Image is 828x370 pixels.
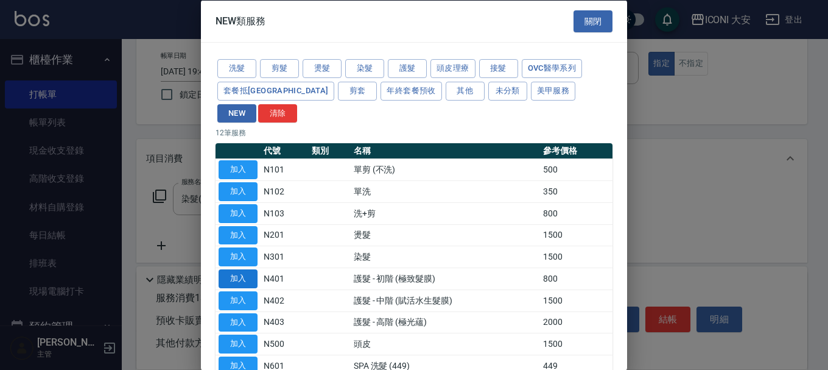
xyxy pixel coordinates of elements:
[351,180,540,202] td: 單洗
[219,160,258,179] button: 加入
[351,158,540,180] td: 單剪 (不洗)
[261,202,309,224] td: N103
[217,81,334,100] button: 套餐抵[GEOGRAPHIC_DATA]
[258,104,297,123] button: 清除
[217,59,256,78] button: 洗髮
[540,246,612,268] td: 1500
[351,268,540,290] td: 護髮 - 初階 (極致髮膜)
[216,15,265,27] span: NEW類服務
[345,59,384,78] button: 染髮
[351,224,540,246] td: 燙髮
[219,291,258,310] button: 加入
[540,143,612,159] th: 參考價格
[303,59,342,78] button: 燙髮
[540,333,612,355] td: 1500
[446,81,485,100] button: 其他
[574,10,612,32] button: 關閉
[351,246,540,268] td: 染髮
[219,335,258,354] button: 加入
[261,158,309,180] td: N101
[338,81,377,100] button: 剪套
[351,290,540,311] td: 護髮 - 中階 (賦活水生髮膜)
[261,290,309,311] td: N402
[219,247,258,266] button: 加入
[531,81,576,100] button: 美甲服務
[540,311,612,333] td: 2000
[216,127,612,138] p: 12 筆服務
[219,269,258,288] button: 加入
[261,180,309,202] td: N102
[540,158,612,180] td: 500
[219,204,258,222] button: 加入
[219,313,258,332] button: 加入
[261,311,309,333] td: N403
[540,268,612,290] td: 800
[522,59,583,78] button: ovc醫學系列
[351,143,540,159] th: 名稱
[261,268,309,290] td: N401
[351,202,540,224] td: 洗+剪
[260,59,299,78] button: 剪髮
[388,59,427,78] button: 護髮
[540,180,612,202] td: 350
[540,202,612,224] td: 800
[540,290,612,311] td: 1500
[488,81,527,100] button: 未分類
[261,246,309,268] td: N301
[351,333,540,355] td: 頭皮
[217,104,256,123] button: NEW
[261,333,309,355] td: N500
[430,59,475,78] button: 頭皮理療
[540,224,612,246] td: 1500
[219,226,258,244] button: 加入
[479,59,518,78] button: 接髮
[261,143,309,159] th: 代號
[219,182,258,201] button: 加入
[309,143,351,159] th: 類別
[261,224,309,246] td: N201
[381,81,441,100] button: 年終套餐預收
[351,311,540,333] td: 護髮 - 高階 (極光蘊)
